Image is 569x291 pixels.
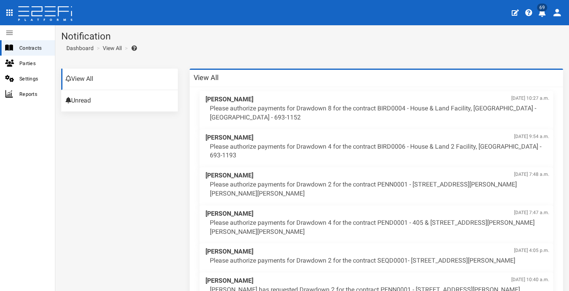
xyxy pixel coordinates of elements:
h1: Notification [61,31,563,41]
span: [DATE] 9:54 a.m. [514,133,549,140]
span: [PERSON_NAME] [205,247,549,256]
span: [DATE] 7:48 a.m. [514,171,549,178]
a: [PERSON_NAME][DATE] 4:05 p.m. Please authorize payments for Drawdown 2 for the contract SEQD0001-... [200,243,553,272]
a: [PERSON_NAME][DATE] 7:48 a.m. Please authorize payments for Drawdown 2 for the contract PENN0001 ... [200,167,553,205]
span: Contracts [19,43,49,52]
span: Settings [19,74,49,83]
span: [PERSON_NAME] [205,133,549,142]
p: Please authorize payments for Drawdown 2 for the contract SEQD0001- [STREET_ADDRESS][PERSON_NAME] [210,256,549,265]
span: [PERSON_NAME] [205,171,549,180]
span: [DATE] 10:27 a.m. [511,95,549,102]
a: [PERSON_NAME][DATE] 10:27 a.m. Please authorize payments for Drawdown 8 for the contract BIRD0004... [200,91,553,129]
p: Please authorize payments for Drawdown 4 for the contract BIRD0006 - House & Land 2 Facility, [GE... [210,142,549,160]
a: View All [61,69,178,90]
span: [DATE] 4:05 p.m. [514,247,549,254]
span: [DATE] 7:47 a.m. [514,209,549,216]
span: Dashboard [63,45,94,51]
p: Please authorize payments for Drawdown 8 for the contract BIRD0004 - House & Land Facility, [GEOG... [210,104,549,122]
p: Please authorize payments for Drawdown 2 for the contract PENN0001 - [STREET_ADDRESS][PERSON_NAME... [210,180,549,198]
span: [PERSON_NAME] [205,276,549,285]
h3: View All [194,74,219,81]
span: Parties [19,59,49,68]
a: Dashboard [63,44,94,52]
a: Unread [61,90,178,112]
span: [DATE] 10:40 a.m. [511,276,549,283]
a: [PERSON_NAME][DATE] 9:54 a.m. Please authorize payments for Drawdown 4 for the contract BIRD0006 ... [200,129,553,168]
span: Reports [19,90,49,99]
span: [PERSON_NAME] [205,209,549,218]
span: [PERSON_NAME] [205,95,549,104]
p: Please authorize payments for Drawdown 4 for the contract PEND0001 - 405 & [STREET_ADDRESS][PERSO... [210,218,549,237]
a: View All [103,44,122,52]
a: [PERSON_NAME][DATE] 7:47 a.m. Please authorize payments for Drawdown 4 for the contract PEND0001 ... [200,205,553,244]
